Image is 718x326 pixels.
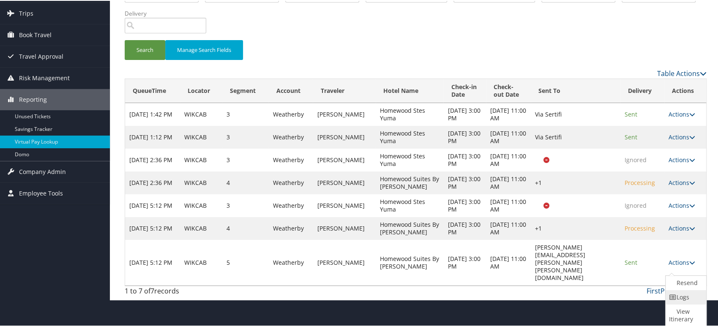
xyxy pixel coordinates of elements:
td: [DATE] 5:12 PM [125,193,180,216]
td: [DATE] 2:36 PM [125,148,180,171]
a: Actions [669,178,695,186]
td: [DATE] 3:00 PM [443,125,486,148]
td: [DATE] 11:00 AM [486,171,531,193]
span: Ignored [625,201,647,209]
td: [PERSON_NAME][EMAIL_ADDRESS][PERSON_NAME][PERSON_NAME][DOMAIN_NAME] [531,239,620,285]
td: [PERSON_NAME] [313,148,376,171]
td: [PERSON_NAME] [313,171,376,193]
th: Delivery: activate to sort column ascending [620,78,664,102]
span: Risk Management [19,67,70,88]
td: [DATE] 3:00 PM [443,148,486,171]
td: [DATE] 3:00 PM [443,171,486,193]
td: [PERSON_NAME] [313,193,376,216]
td: [DATE] 11:00 AM [486,102,531,125]
div: 1 to 7 of records [125,285,261,299]
span: Book Travel [19,24,52,45]
span: Company Admin [19,160,66,182]
a: Logs [666,289,704,304]
td: WIKCAB [180,216,222,239]
a: Prev [661,285,675,295]
td: +1 [531,171,620,193]
td: [DATE] 5:12 PM [125,239,180,285]
td: [DATE] 11:00 AM [486,125,531,148]
td: WIKCAB [180,125,222,148]
a: Table Actions [657,68,707,77]
a: Actions [669,258,695,266]
td: [DATE] 3:00 PM [443,102,486,125]
span: 7 [150,285,154,295]
span: Ignored [625,155,647,163]
td: [DATE] 3:00 PM [443,193,486,216]
th: Check-out Date: activate to sort column ascending [486,78,531,102]
td: Weatherby [268,216,313,239]
td: [DATE] 3:00 PM [443,216,486,239]
td: Homewood Stes Yuma [376,148,443,171]
th: Check-in Date: activate to sort column ascending [443,78,486,102]
span: Sent [625,132,637,140]
td: [DATE] 1:12 PM [125,125,180,148]
th: Actions [664,78,706,102]
td: 3 [222,125,268,148]
td: 3 [222,193,268,216]
td: [DATE] 11:00 AM [486,148,531,171]
a: View Itinerary [666,304,704,326]
th: Hotel Name: activate to sort column ascending [376,78,443,102]
td: Weatherby [268,102,313,125]
td: Homewood Suites By [PERSON_NAME] [376,216,443,239]
a: Actions [669,201,695,209]
span: Sent [625,258,637,266]
td: Weatherby [268,125,313,148]
a: Actions [669,155,695,163]
a: First [647,285,661,295]
td: WIKCAB [180,239,222,285]
th: QueueTime: activate to sort column ascending [125,78,180,102]
span: Processing [625,223,655,231]
button: Search [125,39,165,59]
span: Employee Tools [19,182,63,203]
span: Travel Approval [19,45,63,66]
td: 4 [222,171,268,193]
td: [PERSON_NAME] [313,239,376,285]
th: Account: activate to sort column ascending [268,78,313,102]
td: [DATE] 5:12 PM [125,216,180,239]
label: Delivery [125,8,213,17]
td: [DATE] 11:00 AM [486,193,531,216]
td: Via Sertifi [531,125,620,148]
td: Weatherby [268,193,313,216]
td: Homewood Stes Yuma [376,193,443,216]
td: 4 [222,216,268,239]
th: Traveler: activate to sort column ascending [313,78,376,102]
a: Actions [669,132,695,140]
a: Actions [669,109,695,117]
th: Sent To: activate to sort column ascending [531,78,620,102]
td: WIKCAB [180,171,222,193]
td: [DATE] 2:36 PM [125,171,180,193]
a: Actions [669,223,695,231]
td: 3 [222,102,268,125]
td: 3 [222,148,268,171]
th: Locator: activate to sort column ascending [180,78,222,102]
td: [PERSON_NAME] [313,102,376,125]
td: [DATE] 1:42 PM [125,102,180,125]
span: Trips [19,2,33,23]
span: Processing [625,178,655,186]
td: [PERSON_NAME] [313,216,376,239]
td: Homewood Suites By [PERSON_NAME] [376,171,443,193]
td: +1 [531,216,620,239]
span: Sent [625,109,637,117]
td: Homewood Stes Yuma [376,125,443,148]
td: 5 [222,239,268,285]
span: Reporting [19,88,47,109]
th: Segment: activate to sort column ascending [222,78,268,102]
td: Weatherby [268,239,313,285]
td: [DATE] 3:00 PM [443,239,486,285]
td: WIKCAB [180,193,222,216]
td: [DATE] 11:00 AM [486,239,531,285]
td: Via Sertifi [531,102,620,125]
td: Weatherby [268,171,313,193]
td: WIKCAB [180,148,222,171]
a: Resend [666,275,704,289]
td: Homewood Stes Yuma [376,102,443,125]
button: Manage Search Fields [165,39,243,59]
td: Weatherby [268,148,313,171]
